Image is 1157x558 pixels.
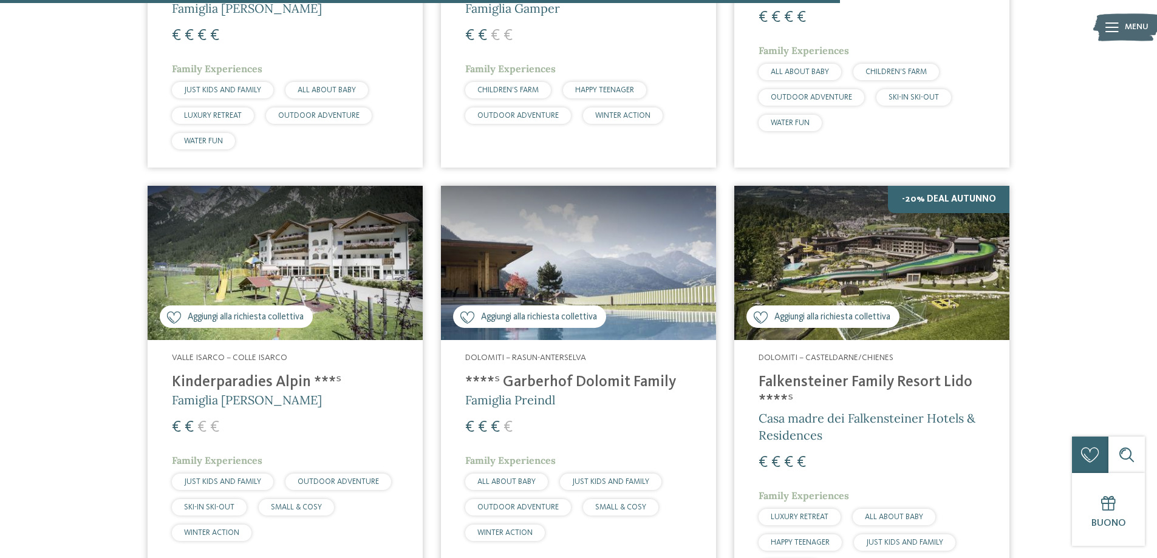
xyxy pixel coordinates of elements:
[172,392,322,407] span: Famiglia [PERSON_NAME]
[465,1,560,16] span: Famiglia Gamper
[477,112,559,120] span: OUTDOOR ADVENTURE
[197,420,206,435] span: €
[465,353,586,362] span: Dolomiti – Rasun-Anterselva
[865,513,923,521] span: ALL ABOUT BABY
[465,28,474,44] span: €
[491,28,500,44] span: €
[503,420,513,435] span: €
[784,10,793,26] span: €
[172,373,398,392] h4: Kinderparadies Alpin ***ˢ
[465,392,555,407] span: Famiglia Preindl
[595,503,646,511] span: SMALL & COSY
[184,503,234,511] span: SKI-IN SKI-OUT
[441,186,716,341] img: Cercate un hotel per famiglie? Qui troverete solo i migliori!
[278,112,360,120] span: OUTDOOR ADVENTURE
[889,94,939,101] span: SKI-IN SKI-OUT
[465,373,692,392] h4: ****ˢ Garberhof Dolomit Family
[759,455,768,471] span: €
[185,28,194,44] span: €
[771,94,852,101] span: OUTDOOR ADVENTURE
[759,410,975,443] span: Casa madre dei Falkensteiner Hotels & Residences
[503,28,513,44] span: €
[759,353,893,362] span: Dolomiti – Casteldarne/Chienes
[797,10,806,26] span: €
[771,539,830,546] span: HAPPY TEENAGER
[759,373,985,410] h4: Falkensteiner Family Resort Lido ****ˢ
[298,86,356,94] span: ALL ABOUT BABY
[271,503,322,511] span: SMALL & COSY
[185,420,194,435] span: €
[575,86,634,94] span: HAPPY TEENAGER
[771,119,810,127] span: WATER FUN
[759,44,849,56] span: Family Experiences
[734,186,1009,341] img: Cercate un hotel per famiglie? Qui troverete solo i migliori!
[491,420,500,435] span: €
[481,311,597,324] span: Aggiungi alla richiesta collettiva
[771,513,828,521] span: LUXURY RETREAT
[771,68,829,76] span: ALL ABOUT BABY
[184,529,239,537] span: WINTER ACTION
[298,478,379,486] span: OUTDOOR ADVENTURE
[184,112,242,120] span: LUXURY RETREAT
[759,10,768,26] span: €
[184,86,261,94] span: JUST KIDS AND FAMILY
[197,28,206,44] span: €
[771,455,780,471] span: €
[172,420,181,435] span: €
[172,28,181,44] span: €
[465,420,474,435] span: €
[172,454,262,466] span: Family Experiences
[210,28,219,44] span: €
[1091,519,1126,528] span: Buono
[797,455,806,471] span: €
[172,63,262,75] span: Family Experiences
[759,489,849,502] span: Family Experiences
[477,503,559,511] span: OUTDOOR ADVENTURE
[465,63,556,75] span: Family Experiences
[1072,473,1145,546] a: Buono
[478,420,487,435] span: €
[865,68,927,76] span: CHILDREN’S FARM
[572,478,649,486] span: JUST KIDS AND FAMILY
[184,137,223,145] span: WATER FUN
[774,311,890,324] span: Aggiungi alla richiesta collettiva
[771,10,780,26] span: €
[477,86,539,94] span: CHILDREN’S FARM
[188,311,304,324] span: Aggiungi alla richiesta collettiva
[477,478,536,486] span: ALL ABOUT BABY
[478,28,487,44] span: €
[784,455,793,471] span: €
[866,539,943,546] span: JUST KIDS AND FAMILY
[595,112,650,120] span: WINTER ACTION
[465,454,556,466] span: Family Experiences
[210,420,219,435] span: €
[184,478,261,486] span: JUST KIDS AND FAMILY
[172,1,322,16] span: Famiglia [PERSON_NAME]
[477,529,533,537] span: WINTER ACTION
[148,186,423,341] img: Kinderparadies Alpin ***ˢ
[172,353,287,362] span: Valle Isarco – Colle Isarco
